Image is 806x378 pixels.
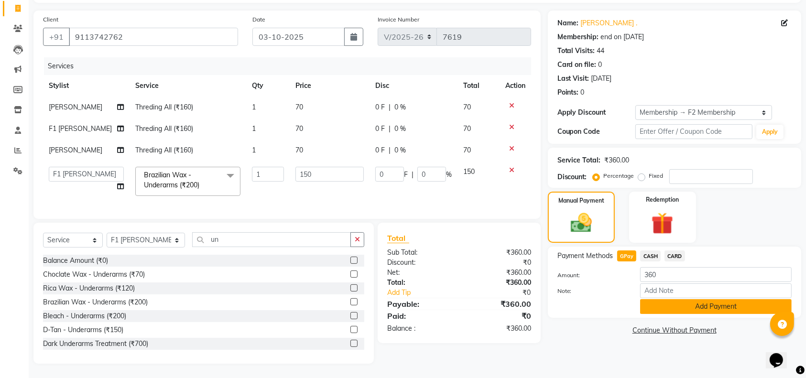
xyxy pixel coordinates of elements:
span: % [446,170,452,180]
span: 0 F [375,145,385,155]
div: Card on file: [557,60,597,70]
span: CARD [664,250,685,261]
div: Choclate Wax - Underarms (₹70) [43,270,145,280]
div: Dark Underarms Treatment (₹700) [43,339,148,349]
div: Net: [380,268,459,278]
div: Brazilian Wax - Underarms (₹200) [43,297,148,307]
div: 44 [597,46,605,56]
span: 0 F [375,102,385,112]
div: Total Visits: [557,46,595,56]
div: Discount: [557,172,587,182]
th: Disc [370,75,457,97]
div: 0 [581,87,585,97]
div: Last Visit: [557,74,589,84]
div: Payable: [380,298,459,310]
span: 70 [463,124,471,133]
div: Services [44,57,538,75]
span: | [412,170,414,180]
div: 0 [599,60,602,70]
div: Bleach - Underarms (₹200) [43,311,126,321]
span: GPay [617,250,637,261]
span: Threding All (₹160) [135,103,193,111]
input: Search or Scan [192,232,351,247]
span: Total [387,233,409,243]
div: ₹360.00 [459,298,538,310]
a: Add Tip [380,288,472,298]
div: end on [DATE] [601,32,644,42]
th: Stylist [43,75,130,97]
span: 70 [295,146,303,154]
th: Price [290,75,369,97]
div: Service Total: [557,155,601,165]
span: CASH [640,250,661,261]
input: Search by Name/Mobile/Email/Code [69,28,238,46]
div: Coupon Code [557,127,635,137]
span: Threding All (₹160) [135,124,193,133]
span: | [389,102,391,112]
th: Action [500,75,531,97]
th: Total [457,75,500,97]
label: Invoice Number [378,15,419,24]
span: [PERSON_NAME] [49,103,102,111]
iframe: chat widget [766,340,796,368]
span: 1 [252,103,256,111]
span: 150 [463,167,475,176]
label: Manual Payment [558,196,604,205]
div: Balance : [380,324,459,334]
span: 1 [252,124,256,133]
button: +91 [43,28,70,46]
div: ₹0 [472,288,538,298]
div: Name: [557,18,579,28]
div: Points: [557,87,579,97]
div: Membership: [557,32,599,42]
span: 0 F [375,124,385,134]
span: Brazilian Wax - Underarms (₹200) [144,171,199,189]
a: x [199,181,204,189]
div: Balance Amount (₹0) [43,256,108,266]
span: 70 [463,146,471,154]
span: 0 % [394,145,406,155]
label: Fixed [649,172,664,180]
span: F [404,170,408,180]
img: _gift.svg [644,210,680,237]
span: 70 [463,103,471,111]
label: Note: [550,287,633,295]
div: Apply Discount [557,108,635,118]
div: Paid: [380,310,459,322]
label: Percentage [604,172,634,180]
div: Total: [380,278,459,288]
input: Add Note [640,283,792,298]
span: [PERSON_NAME] [49,146,102,154]
a: [PERSON_NAME] . [581,18,638,28]
div: Rica Wax - Underarms (₹120) [43,283,135,293]
div: [DATE] [591,74,612,84]
input: Amount [640,267,792,282]
img: _cash.svg [564,211,599,235]
span: F1 [PERSON_NAME] [49,124,112,133]
span: 70 [295,124,303,133]
span: Threding All (₹160) [135,146,193,154]
div: Sub Total: [380,248,459,258]
div: ₹360.00 [459,324,538,334]
div: ₹0 [459,310,538,322]
span: 1 [252,146,256,154]
input: Enter Offer / Coupon Code [635,124,752,139]
button: Apply [756,125,784,139]
th: Service [130,75,246,97]
label: Redemption [646,195,679,204]
span: 0 % [394,102,406,112]
span: Payment Methods [557,251,613,261]
label: Client [43,15,58,24]
span: 0 % [394,124,406,134]
label: Date [252,15,265,24]
div: ₹360.00 [459,278,538,288]
div: ₹0 [459,258,538,268]
th: Qty [246,75,290,97]
div: D-Tan - Underarms (₹150) [43,325,123,335]
div: ₹360.00 [605,155,630,165]
div: ₹360.00 [459,268,538,278]
div: Discount: [380,258,459,268]
button: Add Payment [640,299,792,314]
div: ₹360.00 [459,248,538,258]
span: | [389,145,391,155]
